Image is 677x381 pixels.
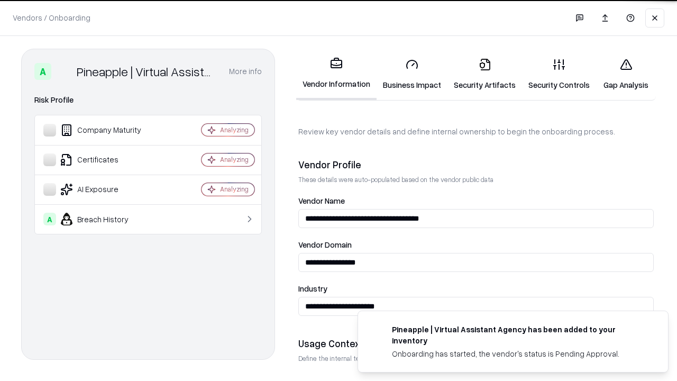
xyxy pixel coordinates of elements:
[298,126,654,137] p: Review key vendor details and define internal ownership to begin the onboarding process.
[392,324,643,346] div: Pineapple | Virtual Assistant Agency has been added to your inventory
[298,354,654,363] p: Define the internal team and reason for using this vendor. This helps assess business relevance a...
[298,175,654,184] p: These details were auto-populated based on the vendor public data
[43,183,170,196] div: AI Exposure
[298,337,654,350] div: Usage Context
[220,185,249,194] div: Analyzing
[43,124,170,137] div: Company Maturity
[298,158,654,171] div: Vendor Profile
[298,241,654,249] label: Vendor Domain
[34,63,51,80] div: A
[77,63,216,80] div: Pineapple | Virtual Assistant Agency
[220,155,249,164] div: Analyzing
[34,94,262,106] div: Risk Profile
[43,213,170,225] div: Breach History
[377,50,447,99] a: Business Impact
[447,50,522,99] a: Security Artifacts
[596,50,656,99] a: Gap Analysis
[43,213,56,225] div: A
[296,49,377,100] a: Vendor Information
[392,348,643,359] div: Onboarding has started, the vendor's status is Pending Approval.
[298,285,654,293] label: Industry
[43,153,170,166] div: Certificates
[298,197,654,205] label: Vendor Name
[220,125,249,134] div: Analyzing
[371,324,383,337] img: trypineapple.com
[522,50,596,99] a: Security Controls
[56,63,72,80] img: Pineapple | Virtual Assistant Agency
[229,62,262,81] button: More info
[13,12,90,23] p: Vendors / Onboarding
